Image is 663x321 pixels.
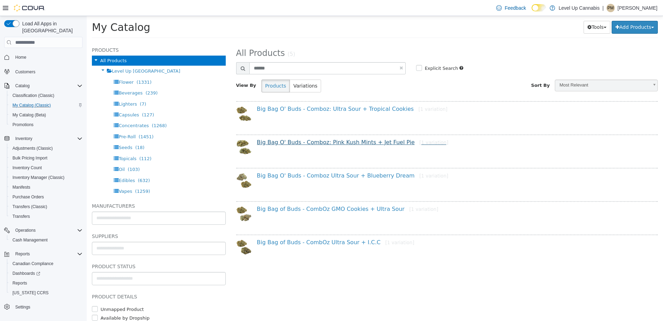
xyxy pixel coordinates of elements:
span: Bulk Pricing Import [12,155,48,161]
button: Settings [1,302,85,312]
span: Purchase Orders [10,193,83,201]
a: Purchase Orders [10,193,47,201]
span: Transfers (Classic) [10,203,83,211]
button: My Catalog (Beta) [7,110,85,120]
span: My Catalog (Beta) [12,112,46,118]
button: Transfers (Classic) [7,202,85,212]
span: Inventory [15,136,32,141]
a: Classification (Classic) [10,91,57,100]
span: Feedback [505,5,526,11]
span: Edibles [32,162,48,167]
a: Big Bag O' Buds - Comboz: Pink Kush Mints + Jet Fuel Pie[1 variation] [170,123,362,130]
button: Catalog [1,81,85,91]
button: Inventory [1,134,85,143]
span: Flower [32,64,47,69]
span: Load All Apps in [GEOGRAPHIC_DATA] [19,20,83,34]
img: 150 [149,157,165,172]
button: Inventory [12,134,35,143]
p: | [602,4,604,12]
label: Unmapped Product [12,290,57,297]
a: Big Bag of Buds - CombOz Ultra Sour + I.C.C[1 variation] [170,223,328,230]
span: Purchase Orders [12,194,44,200]
button: Add Products [525,5,571,18]
small: [1 variation] [299,224,328,229]
span: Oil [32,151,38,156]
button: Canadian Compliance [7,259,85,269]
a: Cash Management [10,236,50,244]
a: Manifests [10,183,33,191]
p: [PERSON_NAME] [618,4,657,12]
span: Lighters [32,85,50,91]
img: 150 [149,190,165,206]
a: Transfers (Classic) [10,203,50,211]
span: My Catalog (Classic) [10,101,83,109]
button: Classification (Classic) [7,91,85,100]
button: Reports [12,250,33,258]
a: Most Relevant [468,64,571,75]
button: Home [1,52,85,62]
span: Reports [10,279,83,287]
a: Bulk Pricing Import [10,154,50,162]
span: (239) [59,74,71,80]
button: Bulk Pricing Import [7,153,85,163]
span: Promotions [12,122,34,127]
span: Operations [15,228,36,233]
span: Promotions [10,121,83,129]
a: Feedback [493,1,528,15]
button: Reports [7,278,85,288]
button: [US_STATE] CCRS [7,288,85,298]
a: Home [12,53,29,61]
button: Operations [12,226,38,234]
button: Promotions [7,120,85,130]
a: Inventory Manager (Classic) [10,173,67,182]
span: (632) [51,162,63,167]
span: Catalog [15,83,29,89]
span: Transfers [12,214,30,219]
img: 150 [149,223,165,239]
span: View By [149,67,170,72]
button: Manifests [7,182,85,192]
button: Cash Management [7,235,85,245]
a: Big Bag O' Buds - Comboz Ultra Sour + Blueberry Dream[1 variation] [170,156,362,163]
span: (103) [41,151,53,156]
div: Patrick McGinley [606,4,615,12]
span: Catalog [12,82,83,90]
img: 150 [149,123,165,139]
span: Dashboards [10,269,83,278]
button: Inventory Count [7,163,85,173]
span: Reports [12,280,27,286]
span: Most Relevant [468,64,562,75]
span: Cash Management [12,237,48,243]
button: Customers [1,66,85,76]
span: Manifests [10,183,83,191]
button: Variations [203,64,234,76]
button: Reports [1,249,85,259]
span: Washington CCRS [10,289,83,297]
h5: Product Status [5,246,139,255]
span: (7) [53,85,59,91]
a: My Catalog (Beta) [10,111,49,119]
span: Inventory Manager (Classic) [12,175,64,180]
h5: Products [5,30,139,38]
span: (1331) [50,64,65,69]
span: Capsules [32,96,52,101]
a: Big Bag of Buds - CombOz GMO Cookies + Ultra Sour[1 variation] [170,190,352,196]
a: Reports [10,279,30,287]
span: Classification (Classic) [10,91,83,100]
span: Inventory [12,134,83,143]
button: Adjustments (Classic) [7,143,85,153]
button: Products [175,64,203,76]
span: (127) [55,96,67,101]
span: My Catalog (Classic) [12,102,51,108]
span: Operations [12,226,83,234]
span: Canadian Compliance [12,261,53,266]
a: Settings [12,303,33,311]
button: Transfers [7,212,85,221]
span: Vapes [32,173,45,178]
small: [1 variation] [333,124,362,129]
button: Purchase Orders [7,192,85,202]
span: [US_STATE] CCRS [12,290,49,296]
label: Available by Dropship [12,299,63,306]
input: Dark Mode [532,4,546,11]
